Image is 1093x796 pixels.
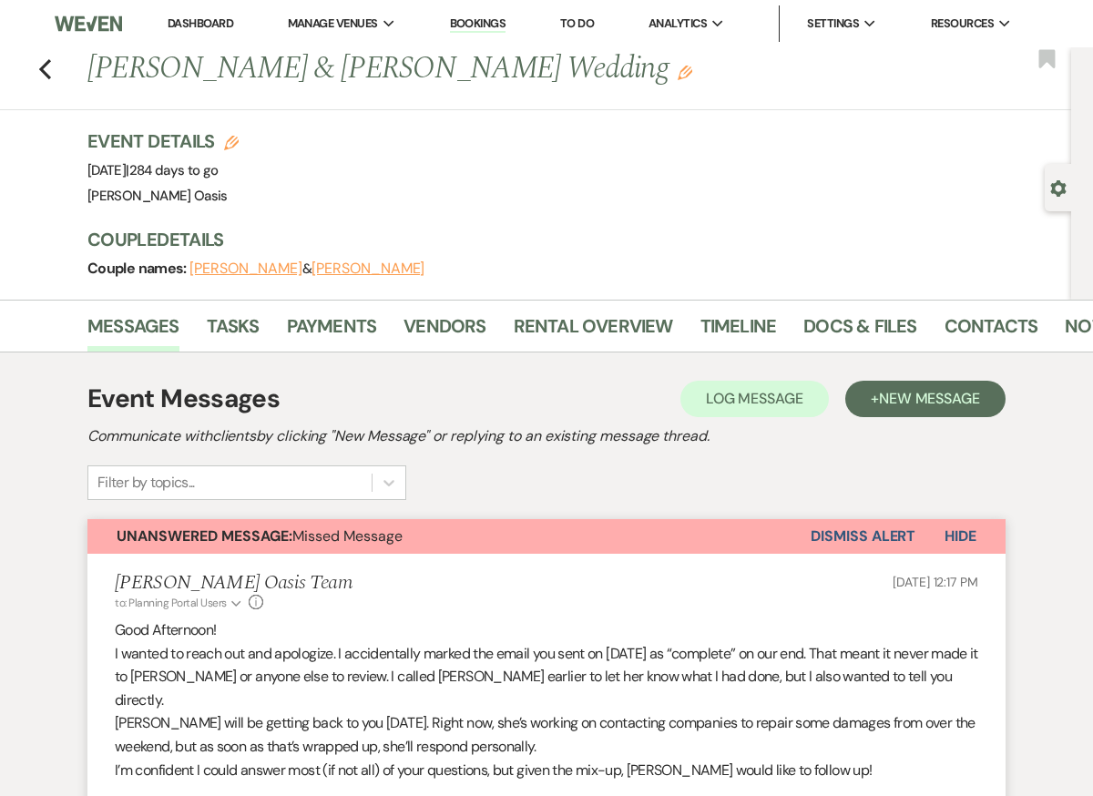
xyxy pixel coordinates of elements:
a: To Do [560,15,594,31]
span: [DATE] [87,161,219,179]
button: [PERSON_NAME] [312,261,424,276]
strong: Unanswered Message: [117,526,292,546]
a: Contacts [945,311,1038,352]
span: Good Afternoon! [115,620,216,639]
button: Unanswered Message:Missed Message [87,519,811,554]
button: Dismiss Alert [811,519,915,554]
span: 284 days to go [129,161,219,179]
button: [PERSON_NAME] [189,261,302,276]
h3: Event Details [87,128,239,154]
a: Tasks [207,311,260,352]
span: to: Planning Portal Users [115,596,227,610]
button: +New Message [845,381,1006,417]
h1: [PERSON_NAME] & [PERSON_NAME] Wedding [87,47,867,91]
span: Settings [807,15,859,33]
a: Payments [287,311,377,352]
span: | [126,161,218,179]
button: to: Planning Portal Users [115,595,244,611]
span: Hide [945,526,976,546]
span: Resources [931,15,994,33]
span: Missed Message [117,526,403,546]
a: Timeline [700,311,777,352]
button: Hide [915,519,1006,554]
img: Weven Logo [55,5,122,43]
span: I wanted to reach out and apologize. I accidentally marked the email you sent on [DATE] as “compl... [115,644,978,709]
h1: Event Messages [87,380,280,418]
span: [PERSON_NAME] will be getting back to you [DATE]. Right now, she’s working on contacting companie... [115,713,976,756]
h5: [PERSON_NAME] Oasis Team [115,572,352,595]
span: Manage Venues [288,15,378,33]
span: Analytics [649,15,707,33]
button: Open lead details [1050,179,1067,196]
a: Rental Overview [514,311,673,352]
span: I’m confident I could answer most (if not all) of your questions, but given the mix-up, [PERSON_N... [115,760,872,780]
a: Messages [87,311,179,352]
div: Filter by topics... [97,472,195,494]
a: Docs & Files [803,311,916,352]
h2: Communicate with clients by clicking "New Message" or replying to an existing message thread. [87,425,1006,447]
span: Couple names: [87,259,189,278]
a: Dashboard [168,15,233,31]
span: Log Message [706,389,803,408]
button: Log Message [680,381,829,417]
a: Bookings [450,15,506,33]
span: [DATE] 12:17 PM [893,574,978,590]
span: New Message [879,389,980,408]
button: Edit [678,64,692,80]
span: [PERSON_NAME] Oasis [87,187,228,205]
span: & [189,260,424,278]
h3: Couple Details [87,227,1053,252]
a: Vendors [403,311,485,352]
